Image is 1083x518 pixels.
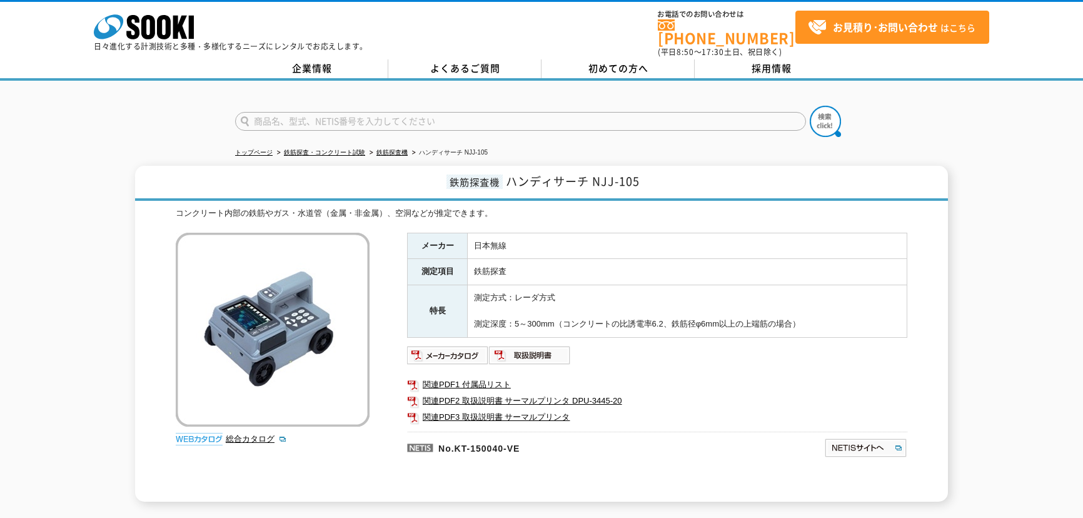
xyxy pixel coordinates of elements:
[795,11,989,44] a: お見積り･お問い合わせはこちら
[388,59,541,78] a: よくあるご質問
[446,175,503,189] span: 鉄筋探査機
[468,233,907,259] td: 日本無線
[658,46,782,58] span: (平日 ～ 土日、祝日除く)
[408,259,468,285] th: 測定項目
[407,432,703,462] p: No.KT-150040-VE
[408,285,468,337] th: 特長
[176,207,907,220] div: コンクリート内部の鉄筋やガス・水道管（金属・非金属）、空洞などが推定できます。
[468,259,907,285] td: 鉄筋探査
[407,345,489,365] img: メーカーカタログ
[468,285,907,337] td: 測定方式：レーダ方式 測定深度：5～300mm（コンクリートの比誘電率6.2、鉄筋径φ6mm以上の上端筋の場合）
[407,393,907,409] a: 関連PDF2 取扱説明書 サーマルプリンタ DPU-3445-20
[677,46,694,58] span: 8:50
[658,19,795,45] a: [PHONE_NUMBER]
[824,438,907,458] img: NETISサイトへ
[176,433,223,445] img: webカタログ
[235,59,388,78] a: 企業情報
[489,353,571,363] a: 取扱説明書
[284,149,365,156] a: 鉄筋探査・コンクリート試験
[410,146,488,160] li: ハンディサーチ NJJ-105
[541,59,695,78] a: 初めての方へ
[176,233,370,427] img: ハンディサーチ NJJ-105
[226,434,287,444] a: 総合カタログ
[235,112,806,131] input: 商品名、型式、NETIS番号を入力してください
[658,11,795,18] span: お電話でのお問い合わせは
[506,173,640,190] span: ハンディサーチ NJJ-105
[407,377,907,393] a: 関連PDF1 付属品リスト
[695,59,848,78] a: 採用情報
[588,61,648,75] span: 初めての方へ
[489,345,571,365] img: 取扱説明書
[702,46,724,58] span: 17:30
[94,43,368,50] p: 日々進化する計測技術と多種・多様化するニーズにレンタルでお応えします。
[407,409,907,425] a: 関連PDF3 取扱説明書 サーマルプリンタ
[235,149,273,156] a: トップページ
[376,149,408,156] a: 鉄筋探査機
[408,233,468,259] th: メーカー
[407,353,489,363] a: メーカーカタログ
[808,18,975,37] span: はこちら
[810,106,841,137] img: btn_search.png
[833,19,938,34] strong: お見積り･お問い合わせ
